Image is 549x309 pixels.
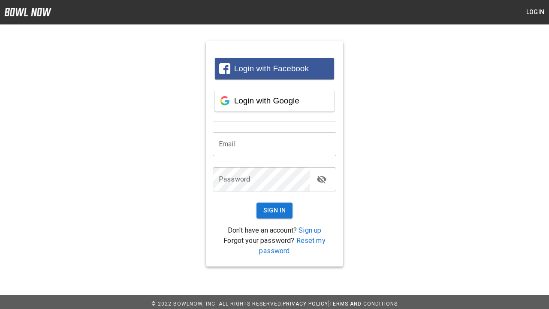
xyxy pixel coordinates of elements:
[283,301,328,307] a: Privacy Policy
[234,64,309,73] span: Login with Facebook
[313,171,330,188] button: toggle password visibility
[256,203,293,218] button: Sign In
[213,236,336,256] p: Forgot your password?
[213,225,336,236] p: Don't have an account?
[151,301,283,307] span: © 2022 BowlNow, Inc. All Rights Reserved.
[4,8,51,16] img: logo
[215,90,334,112] button: Login with Google
[259,236,325,255] a: Reset my password
[329,301,398,307] a: Terms and Conditions
[522,4,549,20] button: Login
[215,58,334,79] button: Login with Facebook
[299,226,321,234] a: Sign up
[234,96,299,105] span: Login with Google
